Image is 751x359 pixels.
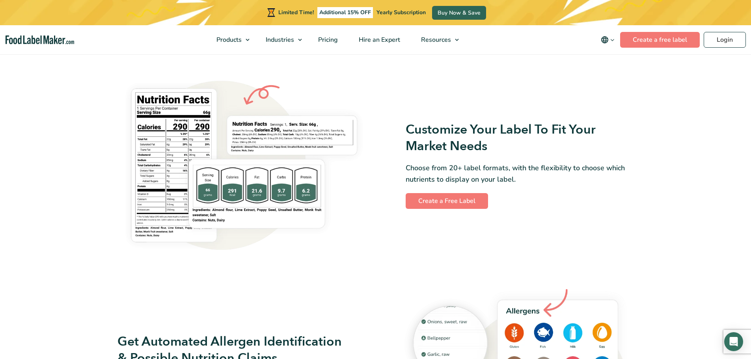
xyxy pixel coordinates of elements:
[316,35,339,44] span: Pricing
[406,122,634,154] h3: Customize Your Label To Fit Your Market Needs
[704,32,746,48] a: Login
[406,162,634,185] p: Choose from 20+ label formats, with the flexibility to choose which nutrients to display on your ...
[432,6,486,20] a: Buy Now & Save
[278,9,314,16] span: Limited Time!
[406,193,488,209] a: Create a Free Label
[348,25,409,54] a: Hire an Expert
[317,7,373,18] span: Additional 15% OFF
[206,25,253,54] a: Products
[308,25,347,54] a: Pricing
[263,35,295,44] span: Industries
[214,35,242,44] span: Products
[724,332,743,351] div: Open Intercom Messenger
[411,25,463,54] a: Resources
[356,35,401,44] span: Hire an Expert
[620,32,700,48] a: Create a free label
[376,9,426,16] span: Yearly Subscription
[255,25,306,54] a: Industries
[419,35,452,44] span: Resources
